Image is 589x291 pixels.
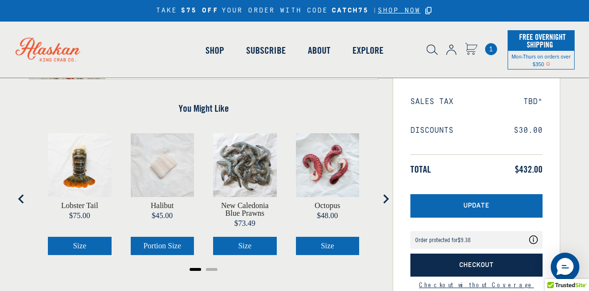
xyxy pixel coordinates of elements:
[376,189,395,209] button: Next slide
[151,202,174,210] a: View Halibut
[48,133,112,197] img: Lobster Tail
[511,53,571,67] span: Mon-Thurs on orders over $350
[38,124,121,265] div: product
[410,126,453,135] span: Discounts
[515,163,543,175] span: $432.00
[194,23,235,78] a: Shop
[410,231,543,249] div: Coverage Options
[410,163,431,175] span: Total
[29,265,378,272] ul: Select a slide to show
[514,126,543,135] span: $30.00
[317,211,338,220] span: $48.00
[410,254,543,277] button: Checkout with Shipping Protection included for an additional fee as listed above
[61,202,98,210] a: View Lobster Tail
[296,133,360,197] img: Octopus on parchment paper.
[204,124,286,265] div: product
[234,219,255,227] span: $73.49
[131,237,194,255] button: Select Halibut portion size
[143,242,181,250] span: Portion Size
[551,253,579,281] div: Messenger Dummy Widget
[238,242,251,250] span: Size
[378,7,420,14] span: SHOP NOW
[296,237,360,255] button: Select Octopus size
[121,124,204,265] div: product
[235,23,297,78] a: Subscribe
[315,202,340,210] a: View Octopus
[48,237,112,255] button: Select Lobster Tail size
[297,23,341,78] a: About
[446,45,456,55] img: account
[152,211,173,220] span: $45.00
[410,97,453,106] span: Sales Tax
[410,226,543,254] div: route shipping protection selector element
[459,261,494,269] span: Checkout
[213,237,277,255] button: Select New Caledonia Blue Prawns size
[156,5,433,16] div: TAKE YOUR ORDER WITH CODE |
[213,133,277,197] img: Caledonia blue prawns on parchment paper
[415,237,471,243] div: Order protected for $9.38
[427,45,438,55] img: search
[73,242,86,250] span: Size
[181,7,218,15] strong: $75 OFF
[419,280,534,289] a: Continue to checkout without Shipping Protection
[485,43,497,55] span: 1
[286,124,369,265] div: product
[517,30,566,52] span: Free Overnight Shipping
[546,60,550,67] span: Shipping Notice Icon
[69,211,90,220] span: $75.00
[29,103,378,114] h4: You Might Like
[213,202,277,217] a: View New Caledonia Blue Prawns
[12,189,31,209] button: Go to last slide
[206,268,217,271] button: Go to page 2
[410,194,543,218] button: Update
[465,43,477,57] a: Cart
[378,7,420,15] a: SHOP NOW
[321,242,334,250] span: Size
[332,7,369,15] strong: CATCH75
[190,268,201,271] button: Go to page 1
[5,27,91,72] img: Alaskan King Crab Co. logo
[131,133,194,197] img: Halibut
[485,43,497,55] a: Cart
[341,23,395,78] a: Explore
[464,202,489,210] span: Update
